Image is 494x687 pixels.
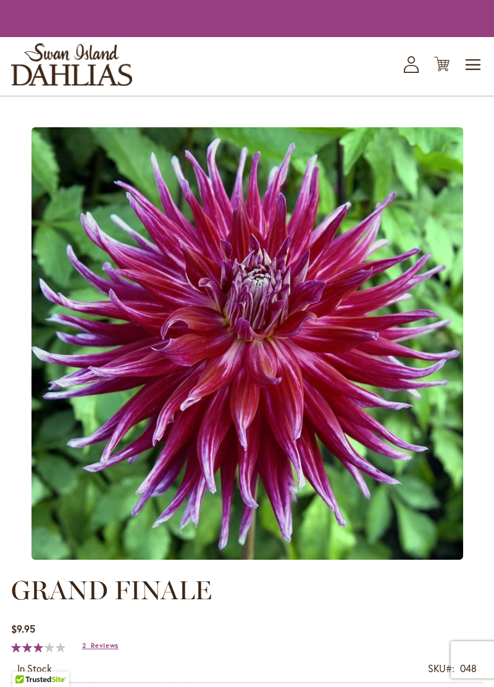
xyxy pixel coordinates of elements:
[11,575,212,606] span: GRAND FINALE
[91,641,119,650] span: Reviews
[82,641,86,650] span: 2
[11,622,35,635] span: $9.95
[31,127,463,560] img: main product photo
[17,662,52,676] div: Availability
[11,643,65,652] div: 63%
[17,662,52,675] span: In stock
[82,641,119,650] a: 2 Reviews
[11,43,132,86] a: store logo
[428,662,454,675] strong: SKU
